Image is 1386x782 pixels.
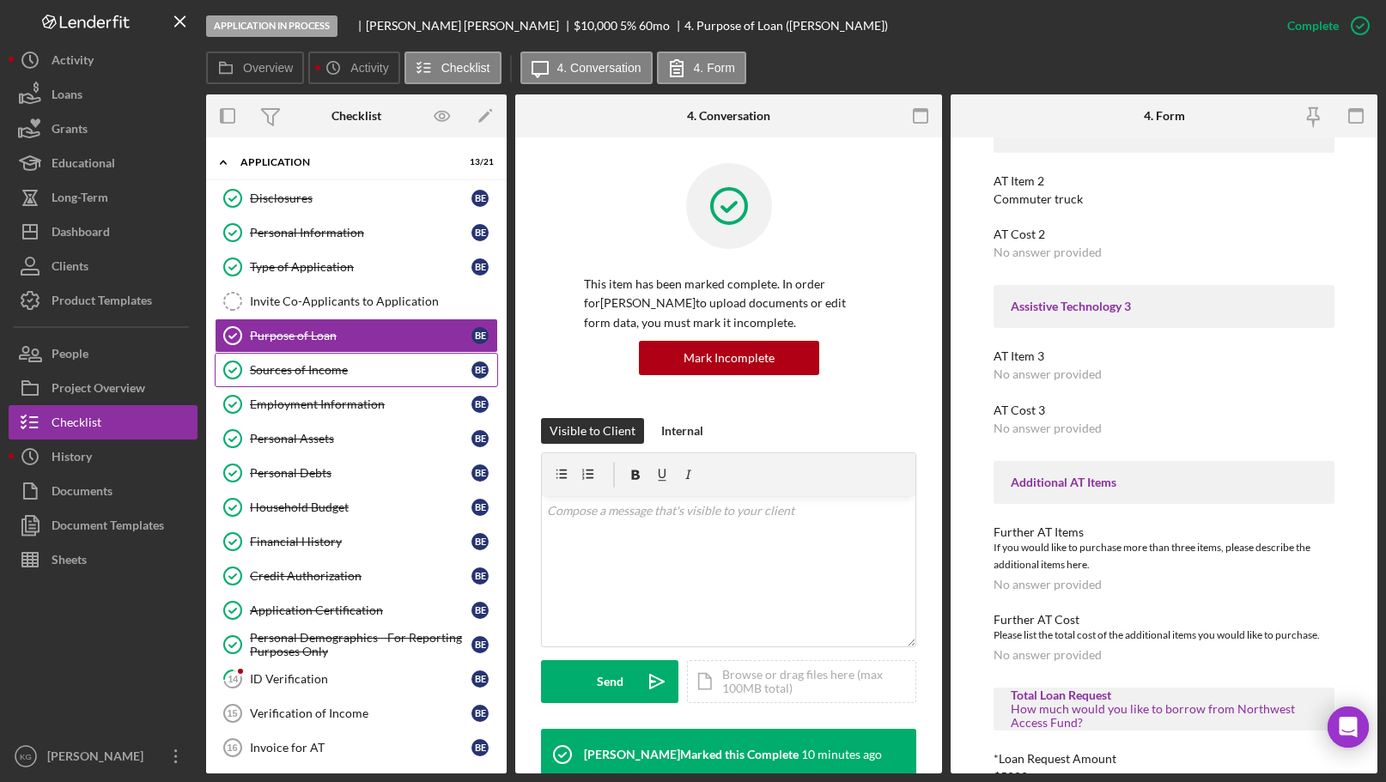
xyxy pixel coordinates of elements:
[471,739,489,756] div: B E
[471,190,489,207] div: B E
[557,61,641,75] label: 4. Conversation
[1011,300,1318,313] div: Assistive Technology 3
[684,19,888,33] div: 4. Purpose of Loan ([PERSON_NAME])
[9,439,198,474] button: History
[994,525,1335,539] div: Further AT Items
[9,371,198,405] button: Project Overview
[801,748,882,761] time: 2025-10-10 19:56
[471,361,489,379] div: B E
[250,432,471,446] div: Personal Assets
[994,403,1335,417] div: AT Cost 3
[639,19,670,33] div: 60 mo
[9,249,198,283] button: Clients
[350,61,388,75] label: Activity
[250,363,471,377] div: Sources of Income
[52,146,115,185] div: Educational
[52,180,108,219] div: Long-Term
[994,174,1335,188] div: AT Item 2
[471,670,489,688] div: B E
[52,371,145,409] div: Project Overview
[52,474,112,512] div: Documents
[215,387,498,421] a: Employment InformationBE
[250,397,471,411] div: Employment Information
[9,336,198,371] a: People
[250,500,471,514] div: Household Budget
[250,706,471,720] div: Verification of Income
[206,15,337,37] div: Application In Process
[1270,9,1377,43] button: Complete
[52,508,164,547] div: Document Templates
[463,157,494,167] div: 13 / 21
[9,508,198,543] a: Document Templates
[52,112,88,150] div: Grants
[584,275,873,332] p: This item has been marked complete. In order for [PERSON_NAME] to upload documents or edit form d...
[52,405,101,444] div: Checklist
[657,52,746,84] button: 4. Form
[215,593,498,627] a: Application CertificationBE
[684,341,775,375] div: Mark Incomplete
[215,559,498,593] a: Credit AuthorizationBE
[994,227,1335,241] div: AT Cost 2
[471,602,489,619] div: B E
[215,215,498,250] a: Personal InformationBE
[404,52,502,84] button: Checklist
[1011,476,1318,489] div: Additional AT Items
[215,250,498,284] a: Type of ApplicationBE
[250,260,471,274] div: Type of Application
[994,539,1335,573] div: If you would like to purchase more than three items, please describe the additional items here.
[228,673,239,684] tspan: 14
[9,215,198,249] button: Dashboard
[215,181,498,215] a: DisclosuresBE
[620,19,636,33] div: 5 %
[9,180,198,215] button: Long-Term
[52,77,82,116] div: Loans
[471,705,489,722] div: B E
[215,456,498,490] a: Personal DebtsBE
[9,543,198,577] button: Sheets
[250,191,471,205] div: Disclosures
[9,146,198,180] button: Educational
[994,613,1335,627] div: Further AT Cost
[471,430,489,447] div: B E
[661,418,703,444] div: Internal
[215,421,498,456] a: Personal AssetsBE
[584,748,799,761] div: [PERSON_NAME] Marked this Complete
[994,578,1102,591] div: No answer provided
[20,752,32,761] text: KG
[250,294,497,308] div: Invite Co-Applicants to Application
[994,627,1335,644] div: Please list the total cost of the additional items you would like to purchase.
[250,569,471,583] div: Credit Authorization
[52,249,88,288] div: Clients
[994,349,1335,363] div: AT Item 3
[471,533,489,550] div: B E
[215,353,498,387] a: Sources of IncomeBE
[215,318,498,353] a: Purpose of LoanBE
[639,341,819,375] button: Mark Incomplete
[1328,706,1369,748] div: Open Intercom Messenger
[9,43,198,77] a: Activity
[994,648,1102,662] div: No answer provided
[366,19,574,33] div: [PERSON_NAME] [PERSON_NAME]
[550,418,635,444] div: Visible to Client
[520,52,653,84] button: 4. Conversation
[215,524,498,559] a: Financial HistoryBE
[215,696,498,730] a: 15Verification of IncomeBE
[250,466,471,480] div: Personal Debts
[52,43,94,82] div: Activity
[1144,109,1185,123] div: 4. Form
[9,405,198,439] button: Checklist
[227,743,237,753] tspan: 16
[9,283,198,318] a: Product Templates
[9,77,198,112] button: Loans
[471,464,489,482] div: B E
[471,396,489,413] div: B E
[215,662,498,696] a: 14ID VerificationBE
[227,708,237,718] tspan: 15
[215,627,498,662] a: Personal Demographics - For Reporting Purposes OnlyBE
[215,490,498,524] a: Household BudgetBE
[250,672,471,686] div: ID Verification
